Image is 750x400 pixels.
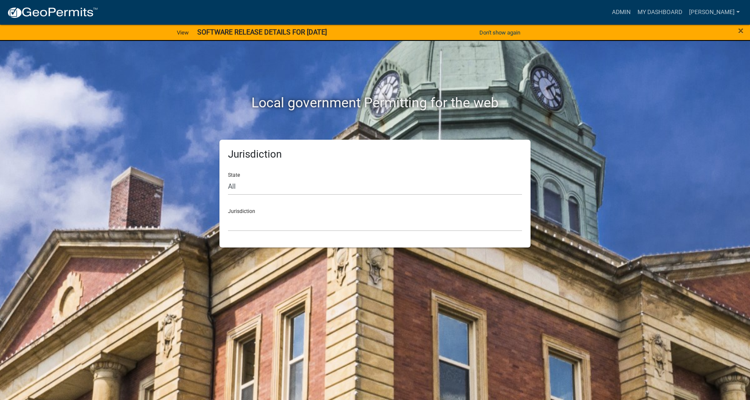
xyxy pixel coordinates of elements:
h2: Local government Permitting for the web [138,95,612,111]
a: [PERSON_NAME] [686,4,743,20]
button: Close [738,26,744,36]
h5: Jurisdiction [228,148,522,161]
a: My Dashboard [634,4,686,20]
button: Don't show again [476,26,524,40]
span: × [738,25,744,37]
strong: SOFTWARE RELEASE DETAILS FOR [DATE] [197,28,327,36]
a: View [173,26,192,40]
a: Admin [609,4,634,20]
